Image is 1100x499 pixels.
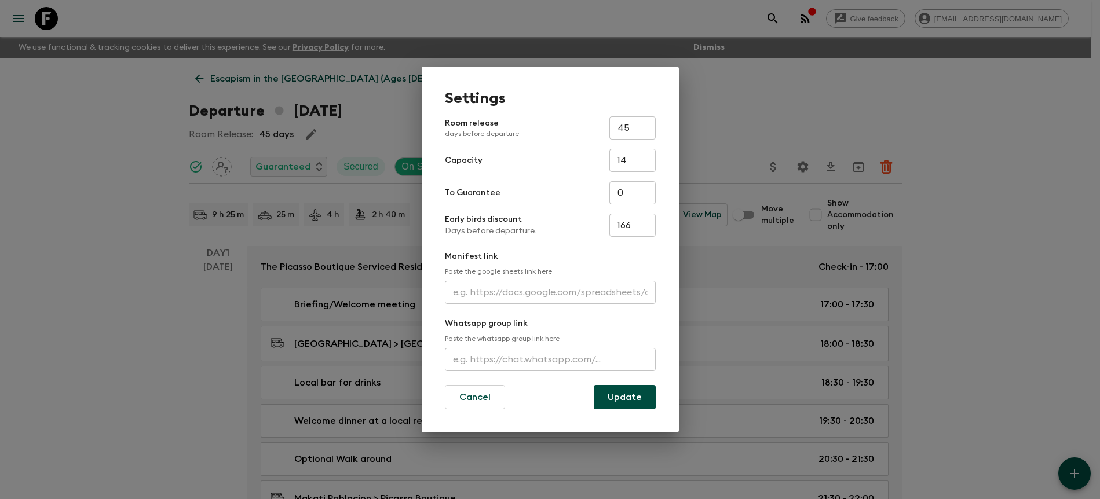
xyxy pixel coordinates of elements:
h1: Settings [445,90,656,107]
p: Room release [445,118,519,138]
input: e.g. https://chat.whatsapp.com/... [445,348,656,371]
p: Capacity [445,155,483,166]
p: Days before departure. [445,225,536,237]
button: Cancel [445,385,505,409]
button: Update [594,385,656,409]
p: days before departure [445,129,519,138]
input: e.g. 30 [609,116,656,140]
p: To Guarantee [445,187,500,199]
p: Manifest link [445,251,656,262]
input: e.g. https://docs.google.com/spreadsheets/d/1P7Zz9v8J0vXy1Q/edit#gid=0 [445,281,656,304]
input: e.g. 4 [609,181,656,204]
input: e.g. 14 [609,149,656,172]
p: Paste the whatsapp group link here [445,334,656,343]
input: e.g. 180 [609,214,656,237]
p: Paste the google sheets link here [445,267,656,276]
p: Whatsapp group link [445,318,656,329]
p: Early birds discount [445,214,536,225]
